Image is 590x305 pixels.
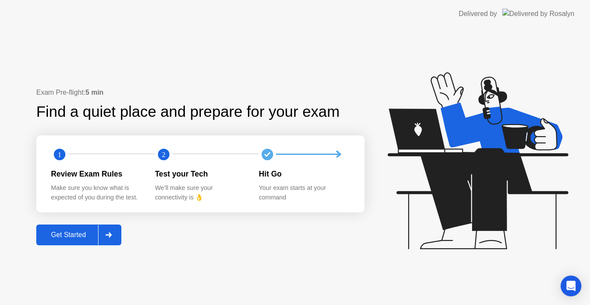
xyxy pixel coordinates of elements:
[502,9,574,19] img: Delivered by Rosalyn
[51,168,141,180] div: Review Exam Rules
[36,100,341,123] div: Find a quiet place and prepare for your exam
[58,150,61,158] text: 1
[51,183,141,202] div: Make sure you know what is expected of you during the test.
[36,225,121,245] button: Get Started
[36,87,365,98] div: Exam Pre-flight:
[155,183,245,202] div: We’ll make sure your connectivity is 👌
[162,150,165,158] text: 2
[39,231,98,239] div: Get Started
[86,89,104,96] b: 5 min
[259,183,349,202] div: Your exam starts at your command
[259,168,349,180] div: Hit Go
[459,9,497,19] div: Delivered by
[155,168,245,180] div: Test your Tech
[561,276,581,296] div: Open Intercom Messenger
